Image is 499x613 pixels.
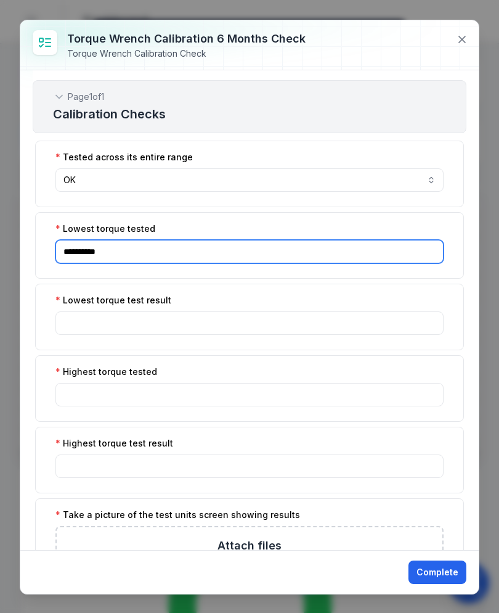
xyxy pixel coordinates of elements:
[55,437,173,450] label: Highest torque test result
[408,561,466,584] button: Complete
[55,294,171,306] label: Lowest torque test result
[68,91,104,103] span: Page 1 of 1
[55,311,444,335] input: :rj4:-form-item-label
[67,47,306,60] div: Torque Wrench Calibration Check
[55,223,155,235] label: Lowest torque tested
[67,30,306,47] h3: Torque Wrench Calibration 6 Months Check
[217,537,282,554] h3: Attach files
[55,240,444,263] input: :rj3:-form-item-label
[55,168,444,192] button: OK
[53,105,446,123] h2: Calibration Checks
[55,455,444,478] input: :rj6:-form-item-label
[55,509,300,521] label: Take a picture of the test units screen showing results
[55,366,157,378] label: Highest torque tested
[55,383,444,406] input: :rj5:-form-item-label
[55,151,193,163] label: Tested across its entire range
